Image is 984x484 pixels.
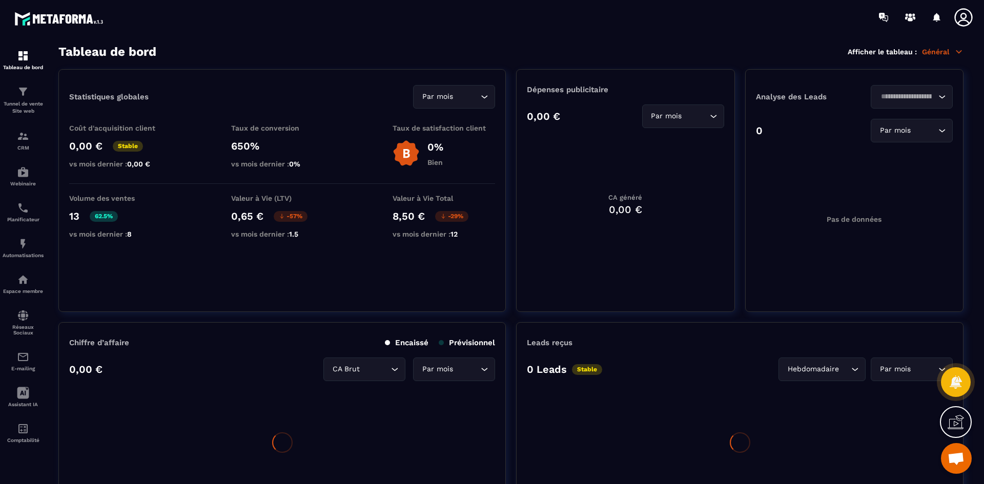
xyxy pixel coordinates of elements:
[323,357,405,381] div: Search for option
[17,86,29,98] img: formation
[922,47,963,56] p: Général
[3,42,44,78] a: formationformationTableau de bord
[3,415,44,451] a: accountantaccountantComptabilité
[69,194,172,202] p: Volume des ventes
[913,125,936,136] input: Search for option
[17,238,29,250] img: automations
[450,230,458,238] span: 12
[17,273,29,286] img: automations
[113,141,143,152] p: Stable
[941,443,972,474] div: Ouvrir le chat
[393,210,425,222] p: 8,50 €
[17,50,29,62] img: formation
[3,100,44,115] p: Tunnel de vente Site web
[69,230,172,238] p: vs mois dernier :
[127,230,132,238] span: 8
[69,124,172,132] p: Coût d'acquisition client
[289,160,300,168] span: 0%
[58,45,156,59] h3: Tableau de bord
[420,364,455,375] span: Par mois
[841,364,849,375] input: Search for option
[69,140,102,152] p: 0,00 €
[427,158,443,166] p: Bien
[877,91,936,102] input: Search for option
[756,92,854,101] p: Analyse des Leads
[527,338,572,347] p: Leads reçus
[3,252,44,258] p: Automatisations
[3,379,44,415] a: Assistant IA
[274,211,307,222] p: -57%
[427,141,443,153] p: 0%
[17,351,29,363] img: email
[69,338,129,347] p: Chiffre d’affaire
[362,364,388,375] input: Search for option
[3,145,44,151] p: CRM
[785,364,841,375] span: Hebdomadaire
[3,194,44,230] a: schedulerschedulerPlanificateur
[3,122,44,158] a: formationformationCRM
[330,364,362,375] span: CA Brut
[3,217,44,222] p: Planificateur
[455,91,478,102] input: Search for option
[90,211,118,222] p: 62.5%
[14,9,107,28] img: logo
[3,288,44,294] p: Espace membre
[778,357,866,381] div: Search for option
[231,230,334,238] p: vs mois dernier :
[231,194,334,202] p: Valeur à Vie (LTV)
[69,363,102,375] p: 0,00 €
[17,309,29,322] img: social-network
[684,111,707,122] input: Search for option
[527,110,560,122] p: 0,00 €
[393,230,495,238] p: vs mois dernier :
[572,364,602,375] p: Stable
[393,194,495,202] p: Valeur à Vie Total
[69,210,79,222] p: 13
[871,119,953,142] div: Search for option
[3,402,44,407] p: Assistant IA
[877,125,913,136] span: Par mois
[642,104,724,128] div: Search for option
[17,423,29,435] img: accountant
[69,160,172,168] p: vs mois dernier :
[393,140,420,167] img: b-badge-o.b3b20ee6.svg
[877,364,913,375] span: Par mois
[393,124,495,132] p: Taux de satisfaction client
[649,111,684,122] span: Par mois
[871,357,953,381] div: Search for option
[3,437,44,443] p: Comptabilité
[385,338,428,347] p: Encaissé
[827,215,881,223] p: Pas de données
[913,364,936,375] input: Search for option
[231,210,263,222] p: 0,65 €
[3,343,44,379] a: emailemailE-mailing
[69,92,149,101] p: Statistiques globales
[455,364,478,375] input: Search for option
[3,78,44,122] a: formationformationTunnel de vente Site web
[3,266,44,302] a: automationsautomationsEspace membre
[756,124,763,137] p: 0
[871,85,953,109] div: Search for option
[848,48,917,56] p: Afficher le tableau :
[420,91,455,102] span: Par mois
[439,338,495,347] p: Prévisionnel
[527,85,724,94] p: Dépenses publicitaire
[413,85,495,109] div: Search for option
[527,363,567,375] p: 0 Leads
[3,324,44,335] p: Réseaux Sociaux
[17,202,29,214] img: scheduler
[3,230,44,266] a: automationsautomationsAutomatisations
[231,140,334,152] p: 650%
[231,124,334,132] p: Taux de conversion
[435,211,468,222] p: -29%
[3,65,44,70] p: Tableau de bord
[127,160,150,168] span: 0,00 €
[3,158,44,194] a: automationsautomationsWebinaire
[231,160,334,168] p: vs mois dernier :
[413,357,495,381] div: Search for option
[3,366,44,371] p: E-mailing
[3,302,44,343] a: social-networksocial-networkRéseaux Sociaux
[17,130,29,142] img: formation
[17,166,29,178] img: automations
[289,230,298,238] span: 1.5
